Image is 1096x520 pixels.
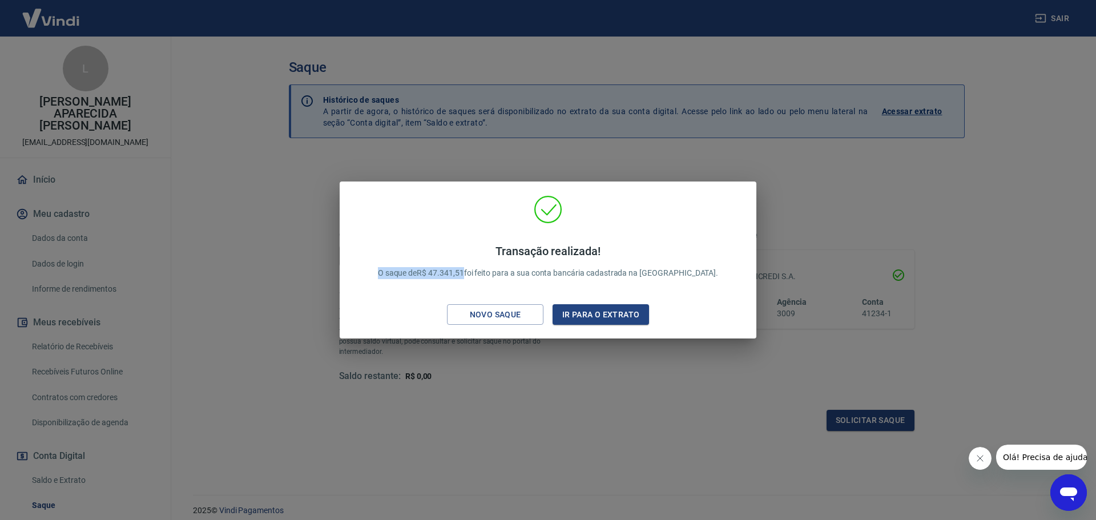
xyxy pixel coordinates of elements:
[378,244,719,279] p: O saque de R$ 47.341,51 foi feito para a sua conta bancária cadastrada na [GEOGRAPHIC_DATA].
[969,447,992,470] iframe: Fechar mensagem
[447,304,543,325] button: Novo saque
[378,244,719,258] h4: Transação realizada!
[553,304,649,325] button: Ir para o extrato
[7,8,96,17] span: Olá! Precisa de ajuda?
[456,308,535,322] div: Novo saque
[996,445,1087,470] iframe: Mensagem da empresa
[1050,474,1087,511] iframe: Botão para abrir a janela de mensagens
